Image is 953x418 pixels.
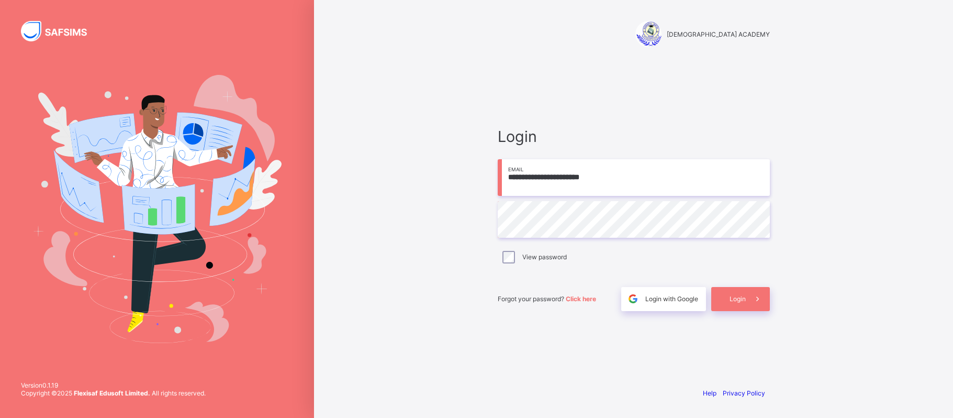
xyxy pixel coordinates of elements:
span: Login [730,295,746,303]
label: View password [522,253,567,261]
span: [DEMOGRAPHIC_DATA] ACADEMY [667,30,770,38]
span: Copyright © 2025 All rights reserved. [21,389,206,397]
a: Help [703,389,716,397]
img: google.396cfc9801f0270233282035f929180a.svg [627,293,639,305]
img: SAFSIMS Logo [21,21,99,41]
a: Privacy Policy [723,389,765,397]
span: Version 0.1.19 [21,381,206,389]
strong: Flexisaf Edusoft Limited. [74,389,150,397]
a: Click here [566,295,596,303]
span: Login [498,127,770,146]
span: Forgot your password? [498,295,596,303]
span: Login with Google [645,295,698,303]
img: Hero Image [32,75,282,343]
